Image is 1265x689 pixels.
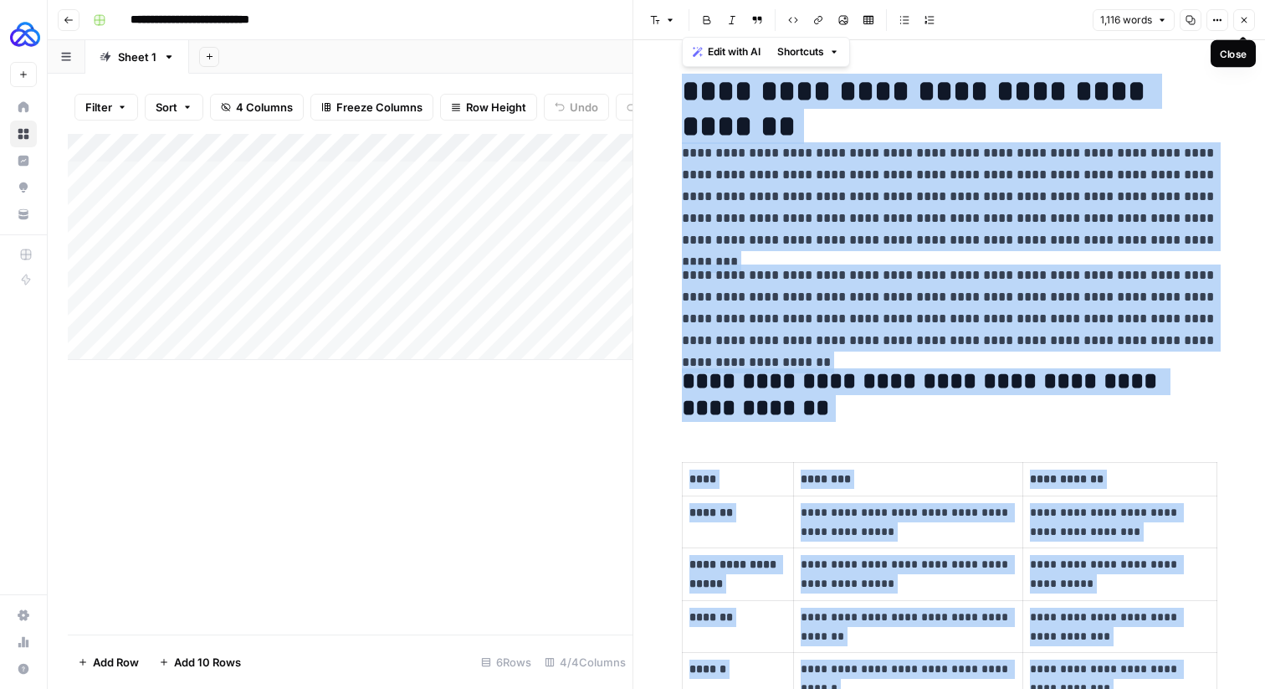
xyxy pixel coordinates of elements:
[10,602,37,629] a: Settings
[310,94,433,121] button: Freeze Columns
[10,13,37,55] button: Workspace: AUQ
[771,41,846,63] button: Shortcuts
[10,19,40,49] img: AUQ Logo
[118,49,156,65] div: Sheet 1
[544,94,609,121] button: Undo
[538,649,632,676] div: 4/4 Columns
[174,654,241,671] span: Add 10 Rows
[68,649,149,676] button: Add Row
[10,201,37,228] a: Your Data
[236,99,293,116] span: 4 Columns
[85,40,189,74] a: Sheet 1
[1220,46,1247,61] div: Close
[10,94,37,121] a: Home
[10,121,37,147] a: Browse
[10,174,37,201] a: Opportunities
[474,649,538,676] div: 6 Rows
[145,94,203,121] button: Sort
[570,99,598,116] span: Undo
[210,94,304,121] button: 4 Columns
[149,649,251,676] button: Add 10 Rows
[1093,9,1175,31] button: 1,116 words
[686,41,767,63] button: Edit with AI
[440,94,537,121] button: Row Height
[10,656,37,682] button: Help + Support
[336,99,423,116] span: Freeze Columns
[85,99,112,116] span: Filter
[93,654,139,671] span: Add Row
[1100,13,1152,28] span: 1,116 words
[466,99,526,116] span: Row Height
[156,99,177,116] span: Sort
[10,147,37,174] a: Insights
[10,629,37,656] a: Usage
[74,94,138,121] button: Filter
[777,44,824,59] span: Shortcuts
[708,44,761,59] span: Edit with AI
